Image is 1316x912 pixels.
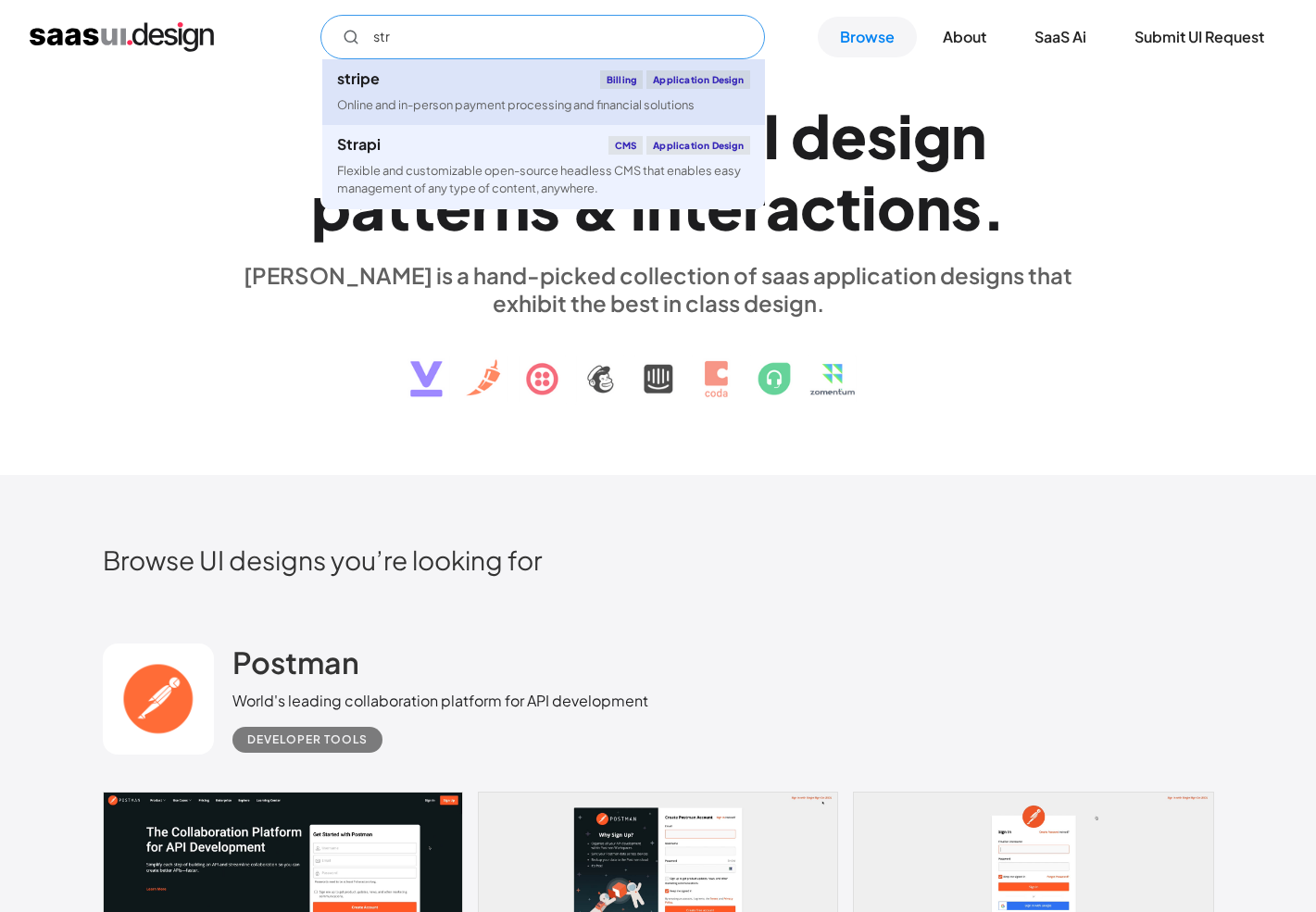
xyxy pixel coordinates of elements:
div: n [495,171,530,243]
div: Flexible and customizable open-source headless CMS that enables easy management of any type of co... [337,162,750,197]
div: o [877,171,916,243]
a: Postman [232,643,359,690]
div: Strapi [337,137,381,152]
a: stripeBillingApplication DesignOnline and in-person payment processing and financial solutions [322,59,765,125]
div: s [951,171,982,243]
div: e [831,100,867,171]
div: t [410,171,435,243]
div: t [385,171,410,243]
a: Submit UI Request [1112,17,1286,57]
input: Search UI designs you're looking for... [320,15,765,59]
div: e [707,171,743,243]
div: e [435,171,471,243]
div: p [311,171,351,243]
div: i [861,171,877,243]
div: CMS [608,136,644,155]
div: t [836,171,861,243]
div: s [867,100,897,171]
a: SaaS Ai [1012,17,1109,57]
div: a [351,171,385,243]
div: r [743,171,766,243]
form: Email Form [320,15,765,59]
div: r [471,171,495,243]
div: t [682,171,707,243]
div: a [766,171,800,243]
div: Billing [600,70,643,89]
div: Application Design [646,70,750,89]
div: World's leading collaboration platform for API development [232,690,648,712]
div: & [571,171,620,243]
a: StrapiCMSApplication DesignFlexible and customizable open-source headless CMS that enables easy m... [322,125,765,208]
a: home [30,22,214,52]
div: . [982,171,1006,243]
h1: Explore SaaS UI design patterns & interactions. [232,100,1084,243]
div: d [791,100,831,171]
div: i [631,171,646,243]
div: c [800,171,836,243]
div: g [913,100,951,171]
h2: Browse UI designs you’re looking for [103,543,1214,576]
a: Browse [818,17,917,57]
div: i [897,100,913,171]
img: text, icon, saas logo [378,317,939,413]
div: Application Design [646,136,750,155]
div: Developer tools [247,729,368,751]
div: n [646,171,682,243]
div: stripe [337,71,380,86]
div: [PERSON_NAME] is a hand-picked collection of saas application designs that exhibit the best in cl... [232,261,1084,317]
div: s [530,171,560,243]
h2: Postman [232,643,359,681]
a: About [921,17,1009,57]
div: n [916,171,951,243]
div: n [951,100,986,171]
div: Online and in-person payment processing and financial solutions [337,96,695,114]
div: I [763,100,780,171]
